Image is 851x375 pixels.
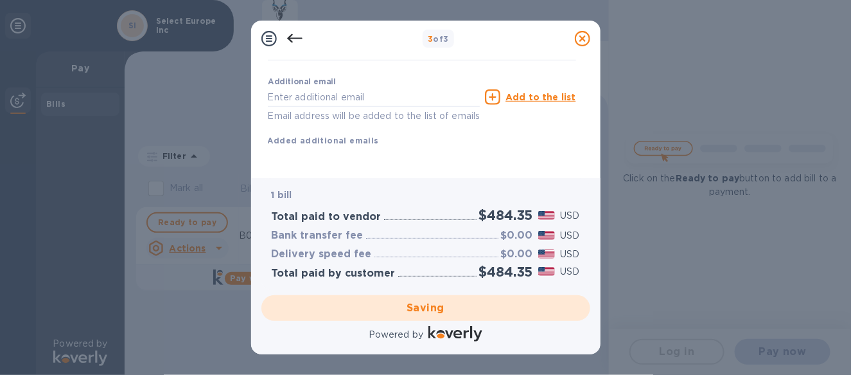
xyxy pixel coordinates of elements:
[505,92,575,102] u: Add to the list
[538,231,556,240] img: USD
[428,326,482,342] img: Logo
[560,209,579,223] p: USD
[268,78,336,86] label: Additional email
[272,211,382,223] h3: Total paid to vendor
[560,229,579,242] p: USD
[272,230,364,242] h3: Bank transfer fee
[272,190,292,200] b: 1 bill
[268,109,480,123] p: Email address will be added to the list of emails
[428,34,449,44] b: of 3
[369,328,423,342] p: Powered by
[272,268,396,280] h3: Total paid by customer
[560,265,579,279] p: USD
[268,136,379,145] b: Added additional emails
[501,230,533,242] h3: $0.00
[272,248,372,261] h3: Delivery speed fee
[560,248,579,261] p: USD
[428,34,433,44] span: 3
[501,248,533,261] h3: $0.00
[538,267,556,276] img: USD
[479,207,533,223] h2: $484.35
[538,211,556,220] img: USD
[268,87,480,107] input: Enter additional email
[538,250,556,259] img: USD
[479,264,533,280] h2: $484.35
